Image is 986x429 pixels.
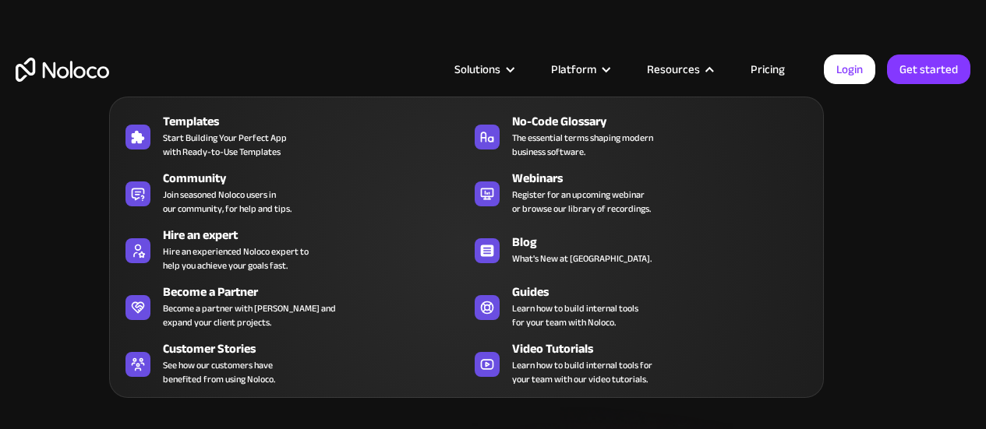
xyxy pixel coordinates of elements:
[163,358,275,386] span: See how our customers have benefited from using Noloco.
[163,244,309,273] div: Hire an experienced Noloco expert to help you achieve your goals fast.
[163,131,287,159] span: Start Building Your Perfect App with Ready-to-Use Templates
[627,59,731,79] div: Resources
[467,223,815,276] a: BlogWhat's New at [GEOGRAPHIC_DATA].
[467,109,815,162] a: No-Code GlossaryThe essential terms shaping modernbusiness software.
[163,283,473,301] div: Become a Partner
[887,55,970,84] a: Get started
[109,75,824,398] nav: Resources
[118,223,466,276] a: Hire an expertHire an experienced Noloco expert tohelp you achieve your goals fast.
[16,184,970,308] h2: Business Apps for Teams
[163,188,292,216] span: Join seasoned Noloco users in our community, for help and tips.
[163,339,473,358] div: Customer Stories
[512,188,651,216] span: Register for an upcoming webinar or browse our library of recordings.
[16,156,970,168] h1: Custom No-Code Business Apps Platform
[512,301,638,329] span: Learn how to build internal tools for your team with Noloco.
[512,251,652,265] span: What's New at [GEOGRAPHIC_DATA].
[512,112,822,131] div: No-Code Glossary
[647,59,700,79] div: Resources
[118,166,466,219] a: CommunityJoin seasoned Noloco users inour community, for help and tips.
[512,339,822,358] div: Video Tutorials
[118,280,466,332] a: Become a PartnerBecome a partner with [PERSON_NAME] andexpand your client projects.
[731,59,804,79] a: Pricing
[467,336,815,389] a: Video TutorialsLearn how to build internal tools foryour team with our video tutorials.
[435,59,532,79] div: Solutions
[163,301,336,329] div: Become a partner with [PERSON_NAME] and expand your client projects.
[512,233,822,251] div: Blog
[467,166,815,219] a: WebinarsRegister for an upcoming webinaror browse our library of recordings.
[163,226,473,244] div: Hire an expert
[512,131,653,159] span: The essential terms shaping modern business software.
[16,58,109,82] a: home
[163,112,473,131] div: Templates
[454,59,500,79] div: Solutions
[512,169,822,188] div: Webinars
[118,336,466,389] a: Customer StoriesSee how our customers havebenefited from using Noloco.
[467,280,815,332] a: GuidesLearn how to build internal toolsfor your team with Noloco.
[532,59,627,79] div: Platform
[551,59,596,79] div: Platform
[512,283,822,301] div: Guides
[118,109,466,162] a: TemplatesStart Building Your Perfect Appwith Ready-to-Use Templates
[512,358,652,386] span: Learn how to build internal tools for your team with our video tutorials.
[824,55,875,84] a: Login
[163,169,473,188] div: Community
